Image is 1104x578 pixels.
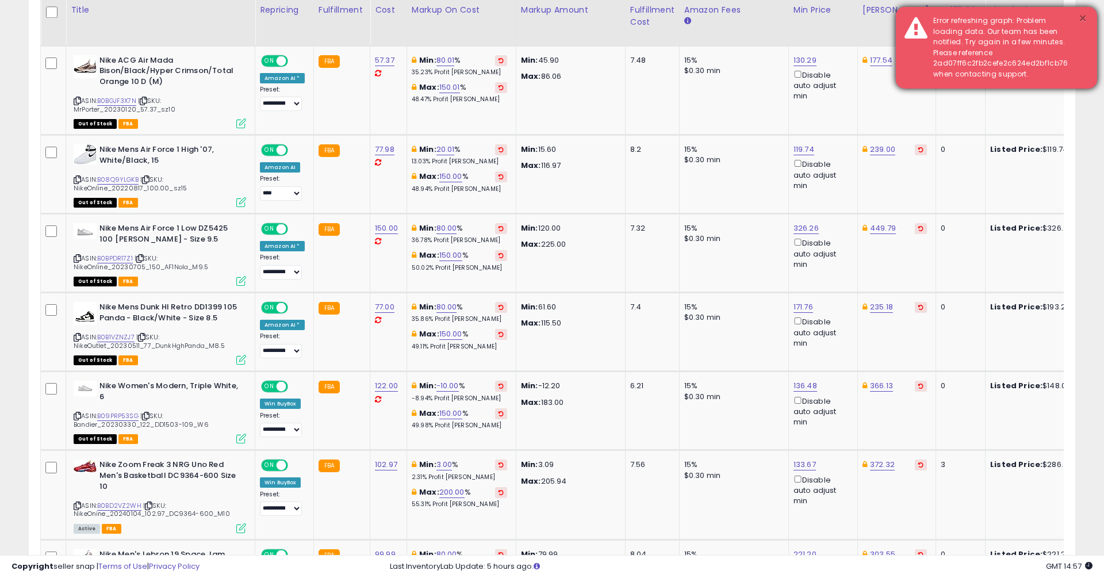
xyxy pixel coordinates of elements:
a: 366.13 [870,380,893,392]
a: 150.00 [439,408,462,419]
div: Fulfillment Cost [630,4,674,28]
span: OFF [286,56,305,66]
img: 41Pwr3T0yXL._SL40_.jpg [74,460,97,472]
span: | SKU: NikeOnline_20230705_150_AF1Nola_M9.5 [74,254,208,271]
a: 77.98 [375,144,394,155]
div: Repricing [260,4,309,16]
div: Preset: [260,412,305,438]
span: All listings currently available for purchase on Amazon [74,524,100,534]
span: All listings that are currently out of stock and unavailable for purchase on Amazon [74,198,117,208]
div: Win BuyBox [260,399,301,409]
div: Listed Price [990,4,1090,16]
strong: Max: [521,239,541,250]
span: ON [262,303,277,313]
div: seller snap | | [11,561,200,572]
div: Preset: [260,254,305,280]
b: Min: [419,301,436,312]
p: 183.00 [521,397,616,408]
a: 200.00 [439,487,465,498]
div: Disable auto adjust min [793,315,849,349]
span: OFF [286,461,305,470]
p: 35.23% Profit [PERSON_NAME] [412,68,507,76]
a: 150.00 [439,250,462,261]
p: 120.00 [521,223,616,234]
strong: Min: [521,380,538,391]
p: 86.06 [521,71,616,82]
a: 20.01 [436,144,455,155]
div: 3 [941,460,976,470]
a: 80.00 [436,223,457,234]
div: Cost [375,4,402,16]
p: 49.11% Profit [PERSON_NAME] [412,343,507,351]
span: ON [262,146,277,155]
div: 15% [684,302,780,312]
p: 48.94% Profit [PERSON_NAME] [412,185,507,193]
div: 6.21 [630,381,670,391]
span: OFF [286,382,305,392]
b: Max: [419,250,439,261]
p: 13.03% Profit [PERSON_NAME] [412,158,507,166]
span: | SKU: NikeOnline_20220817_100.00_sz15 [74,175,187,192]
a: 235.18 [870,301,893,313]
img: 31nFMUbYBHL._SL40_.jpg [74,302,97,325]
div: % [412,408,507,430]
b: Nike Mens Air Force 1 High '07, White/Black, 15 [99,144,239,169]
a: B09PRP53SG [97,411,139,421]
span: ON [262,224,277,234]
a: 150.00 [439,328,462,340]
a: 150.01 [439,82,460,93]
div: 15% [684,144,780,155]
a: 150.00 [439,171,462,182]
div: Preset: [260,86,305,112]
p: 48.47% Profit [PERSON_NAME] [412,95,507,104]
div: $326.26 [990,223,1086,234]
div: % [412,223,507,244]
a: B0BD2VZ2WH [97,501,141,511]
a: B0BPDR17Z1 [97,254,133,263]
span: 2025-09-9 14:57 GMT [1046,561,1092,572]
b: Nike ACG Air Mada Bison/Black/Hyper Crimson/Total Orange 10 D (M) [99,55,239,90]
a: B0BGJF3X7N [97,96,136,106]
span: ON [262,382,277,392]
div: 0 [941,223,976,234]
div: Disable auto adjust min [793,158,849,191]
span: All listings that are currently out of stock and unavailable for purchase on Amazon [74,277,117,286]
a: 239.00 [870,144,895,155]
b: Min: [419,380,436,391]
a: 80.00 [436,301,457,313]
div: ASIN: [74,381,246,442]
small: FBA [319,223,340,236]
a: 80.01 [436,55,455,66]
span: | SKU: Bandier_20230330_122_DD1503-109_W6 [74,411,209,428]
span: OFF [286,146,305,155]
small: FBA [319,302,340,315]
div: Markup on Cost [412,4,511,16]
div: Amazon Fees [684,4,784,16]
p: 36.78% Profit [PERSON_NAME] [412,236,507,244]
div: % [412,171,507,193]
div: Disable auto adjust min [793,68,849,102]
a: B0B1VZNZJ7 [97,332,135,342]
div: 8.2 [630,144,670,155]
b: Nike Women's Modern, Triple White, 6 [99,381,239,405]
strong: Min: [521,223,538,234]
p: 2.31% Profit [PERSON_NAME] [412,473,507,481]
div: 7.4 [630,302,670,312]
div: $0.30 min [684,392,780,402]
p: 3.09 [521,460,616,470]
div: Fulfillable Quantity [941,4,980,28]
div: Markup Amount [521,4,620,16]
span: OFF [286,224,305,234]
p: 49.98% Profit [PERSON_NAME] [412,422,507,430]
p: 225.00 [521,239,616,250]
b: Max: [419,171,439,182]
img: 31AZjXPsOWL._SL40_.jpg [74,144,97,164]
div: % [412,82,507,104]
a: -10.00 [436,380,459,392]
b: Max: [419,328,439,339]
b: Listed Price: [990,301,1042,312]
div: Title [71,4,250,16]
span: All listings that are currently out of stock and unavailable for purchase on Amazon [74,119,117,129]
span: | SKU: MrPorter_20230120_57.37_sz10 [74,96,175,113]
p: -12.20 [521,381,616,391]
